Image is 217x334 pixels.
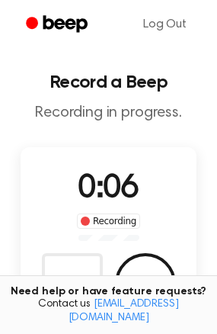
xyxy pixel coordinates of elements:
a: [EMAIL_ADDRESS][DOMAIN_NAME] [69,299,179,323]
a: Beep [15,10,101,40]
button: Save Audio Record [115,253,176,314]
span: 0:06 [78,173,139,205]
p: Recording in progress. [12,104,205,123]
div: Recording [77,214,140,229]
a: Log Out [128,6,202,43]
span: Contact us [9,298,208,325]
h1: Record a Beep [12,73,205,92]
button: Delete Audio Record [42,253,103,314]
